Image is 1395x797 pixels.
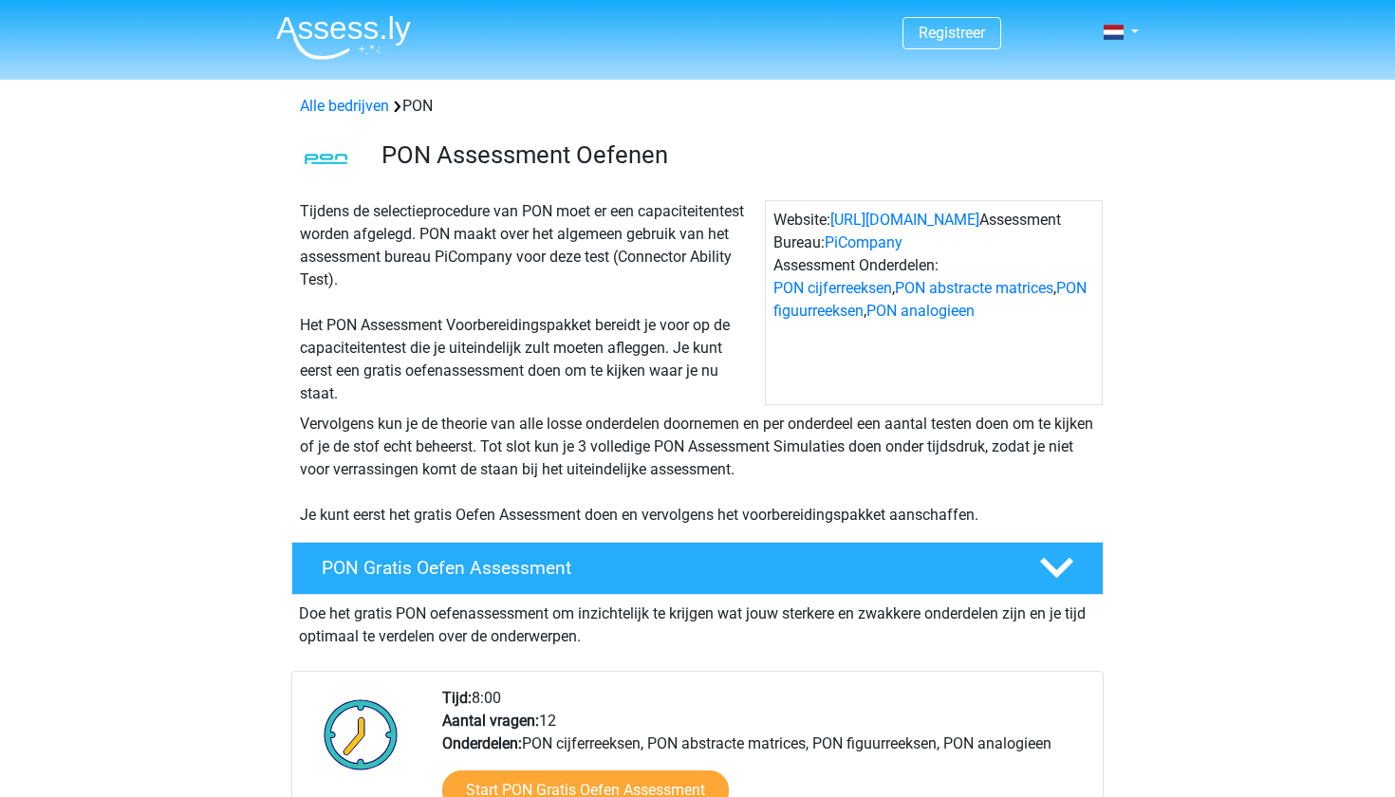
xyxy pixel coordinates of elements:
[830,211,979,229] a: [URL][DOMAIN_NAME]
[773,279,892,297] a: PON cijferreeksen
[292,200,765,405] div: Tijdens de selectieprocedure van PON moet er een capaciteitentest worden afgelegd. PON maakt over...
[919,24,985,42] a: Registreer
[292,95,1103,118] div: PON
[825,233,902,251] a: PiCompany
[291,595,1104,648] div: Doe het gratis PON oefenassessment om inzichtelijk te krijgen wat jouw sterkere en zwakkere onder...
[313,687,409,782] img: Klok
[284,542,1111,595] a: PON Gratis Oefen Assessment
[765,200,1103,405] div: Website: Assessment Bureau: Assessment Onderdelen: , , ,
[300,97,389,115] a: Alle bedrijven
[381,140,1088,170] h3: PON Assessment Oefenen
[292,413,1103,527] div: Vervolgens kun je de theorie van alle losse onderdelen doornemen en per onderdeel een aantal test...
[773,279,1087,320] a: PON figuurreeksen
[276,15,411,60] img: Assessly
[322,557,1009,579] h4: PON Gratis Oefen Assessment
[442,689,472,707] b: Tijd:
[866,302,975,320] a: PON analogieen
[895,279,1053,297] a: PON abstracte matrices
[442,712,539,730] b: Aantal vragen:
[442,734,522,752] b: Onderdelen:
